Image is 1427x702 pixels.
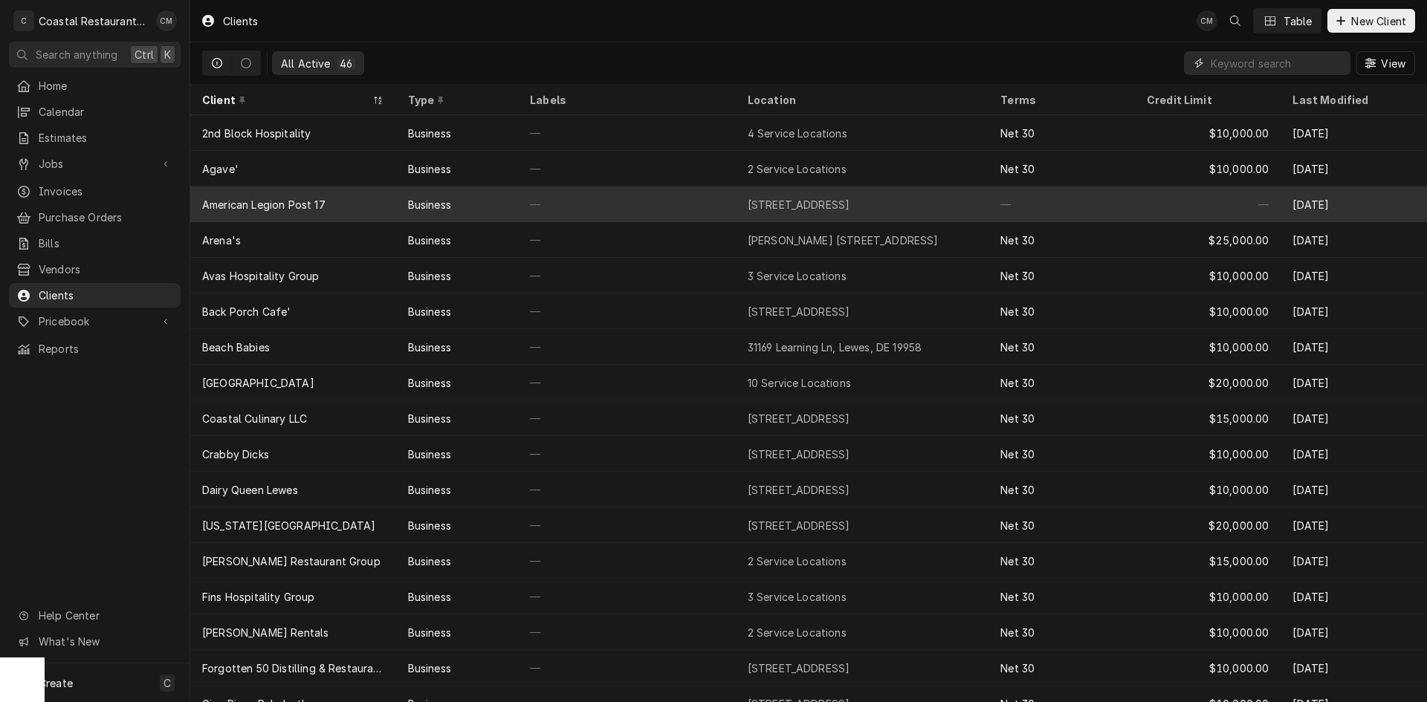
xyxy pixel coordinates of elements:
[748,233,939,248] div: [PERSON_NAME] [STREET_ADDRESS]
[9,152,181,176] a: Go to Jobs
[39,209,173,225] span: Purchase Orders
[1000,660,1035,676] div: Net 30
[1135,543,1281,579] div: $15,000.00
[408,161,451,177] div: Business
[9,337,181,361] a: Reports
[39,287,173,303] span: Clients
[1378,56,1408,71] span: View
[1281,507,1427,543] div: [DATE]
[9,100,181,124] a: Calendar
[202,589,315,605] div: Fins Hospitality Group
[1281,436,1427,472] div: [DATE]
[202,233,241,248] div: Arena's
[1281,614,1427,650] div: [DATE]
[9,126,181,150] a: Estimates
[518,365,736,400] div: —
[1281,115,1427,151] div: [DATE]
[518,329,736,365] div: —
[135,47,154,62] span: Ctrl
[1327,9,1415,33] button: New Client
[1281,293,1427,329] div: [DATE]
[1281,186,1427,222] div: [DATE]
[1135,186,1281,222] div: —
[9,283,181,308] a: Clients
[1000,161,1035,177] div: Net 30
[1000,518,1035,533] div: Net 30
[1281,543,1427,579] div: [DATE]
[202,161,239,177] div: Agave'
[202,375,314,391] div: [GEOGRAPHIC_DATA]
[1356,51,1415,75] button: View
[1000,375,1035,391] div: Net 30
[1135,365,1281,400] div: $20,000.00
[408,411,451,426] div: Business
[408,339,451,355] div: Business
[202,446,269,462] div: Crabby Dicks
[518,258,736,293] div: —
[281,56,331,71] div: All Active
[1135,151,1281,186] div: $10,000.00
[1000,92,1120,108] div: Terms
[39,104,173,120] span: Calendar
[518,614,736,650] div: —
[748,553,847,569] div: 2 Service Locations
[408,660,451,676] div: Business
[748,268,847,284] div: 3 Service Locations
[408,518,451,533] div: Business
[9,179,181,204] a: Invoices
[518,579,736,614] div: —
[9,42,181,68] button: Search anythingCtrlK
[518,115,736,151] div: —
[1135,436,1281,472] div: $10,000.00
[202,411,307,426] div: Coastal Culinary LLC
[518,293,736,329] div: —
[1281,650,1427,686] div: [DATE]
[1281,365,1427,400] div: [DATE]
[1223,9,1247,33] button: Open search
[1135,400,1281,436] div: $15,000.00
[1211,51,1343,75] input: Keyword search
[39,608,172,623] span: Help Center
[748,446,850,462] div: [STREET_ADDRESS]
[1000,411,1035,426] div: Net 30
[1284,13,1313,29] div: Table
[408,375,451,391] div: Business
[36,47,117,62] span: Search anything
[748,375,851,391] div: 10 Service Locations
[1135,507,1281,543] div: $20,000.00
[1135,472,1281,507] div: $10,000.00
[1135,650,1281,686] div: $10,000.00
[1000,482,1035,498] div: Net 30
[1281,222,1427,258] div: [DATE]
[1135,329,1281,365] div: $10,000.00
[1135,258,1281,293] div: $10,000.00
[748,411,850,426] div: [STREET_ADDRESS]
[340,56,352,71] div: 46
[518,151,736,186] div: —
[39,183,173,199] span: Invoices
[164,675,171,691] span: C
[39,341,173,357] span: Reports
[1135,222,1281,258] div: $25,000.00
[748,482,850,498] div: [STREET_ADDRESS]
[1000,126,1035,141] div: Net 30
[202,126,311,141] div: 2nd Block Hospitality
[1000,446,1035,462] div: Net 30
[748,92,977,108] div: Location
[1000,304,1035,319] div: Net 30
[202,304,291,319] div: Back Porch Cafe'
[39,156,151,172] span: Jobs
[1000,268,1035,284] div: Net 30
[1281,472,1427,507] div: [DATE]
[1281,329,1427,365] div: [DATE]
[1147,92,1266,108] div: Credit Limit
[1281,579,1427,614] div: [DATE]
[202,625,329,640] div: [PERSON_NAME] Rentals
[518,222,736,258] div: —
[202,660,384,676] div: Forgotten 50 Distilling & Restaurant
[1348,13,1409,29] span: New Client
[1281,258,1427,293] div: [DATE]
[39,13,148,29] div: Coastal Restaurant Repair
[1197,10,1217,31] div: CM
[39,677,73,689] span: Create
